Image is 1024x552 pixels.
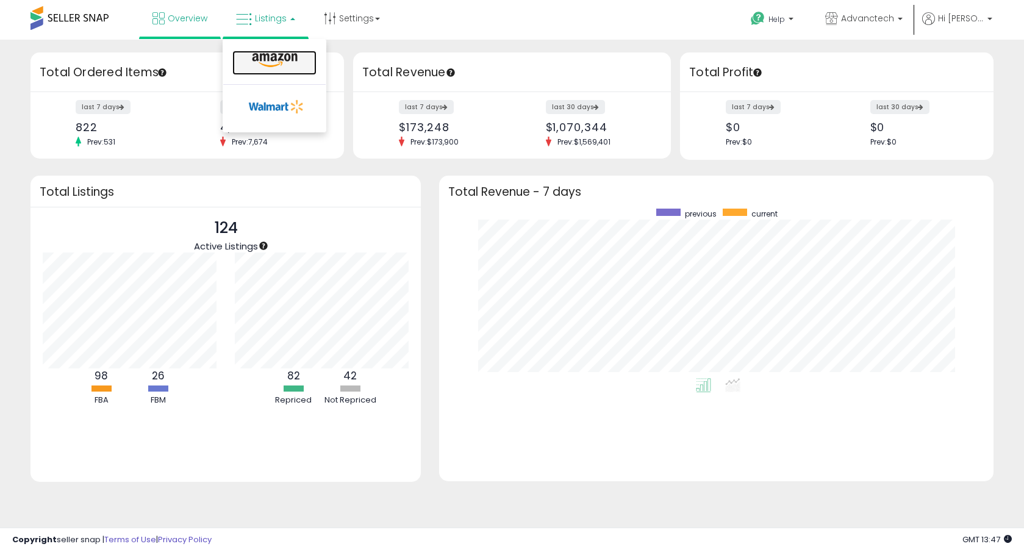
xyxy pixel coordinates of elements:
[922,12,992,40] a: Hi [PERSON_NAME]
[750,11,765,26] i: Get Help
[741,2,806,40] a: Help
[168,12,207,24] span: Overview
[12,534,212,546] div: seller snap | |
[255,12,287,24] span: Listings
[841,12,894,24] span: Advanctech
[870,100,929,114] label: last 30 days
[726,137,752,147] span: Prev: $0
[95,368,108,383] b: 98
[546,121,650,134] div: $1,070,344
[404,137,465,147] span: Prev: $173,900
[870,121,972,134] div: $0
[194,240,258,253] span: Active Listings
[194,217,258,240] p: 124
[258,240,269,251] div: Tooltip anchor
[131,395,185,406] div: FBM
[445,67,456,78] div: Tooltip anchor
[726,121,828,134] div: $0
[40,187,412,196] h3: Total Listings
[104,534,156,545] a: Terms of Use
[399,121,503,134] div: $173,248
[751,209,778,219] span: current
[76,100,131,114] label: last 7 days
[726,100,781,114] label: last 7 days
[399,100,454,114] label: last 7 days
[157,67,168,78] div: Tooltip anchor
[323,395,378,406] div: Not Repriced
[40,64,335,81] h3: Total Ordered Items
[962,534,1012,545] span: 2025-08-12 13:47 GMT
[689,64,984,81] h3: Total Profit
[768,14,785,24] span: Help
[343,368,357,383] b: 42
[938,12,984,24] span: Hi [PERSON_NAME]
[226,137,274,147] span: Prev: 7,674
[362,64,662,81] h3: Total Revenue
[74,395,129,406] div: FBA
[158,534,212,545] a: Privacy Policy
[76,121,177,134] div: 822
[266,395,321,406] div: Repriced
[448,187,984,196] h3: Total Revenue - 7 days
[551,137,617,147] span: Prev: $1,569,401
[287,368,300,383] b: 82
[752,67,763,78] div: Tooltip anchor
[870,137,897,147] span: Prev: $0
[685,209,717,219] span: previous
[12,534,57,545] strong: Copyright
[220,121,322,134] div: 4,983
[220,100,279,114] label: last 30 days
[81,137,121,147] span: Prev: 531
[152,368,165,383] b: 26
[546,100,605,114] label: last 30 days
